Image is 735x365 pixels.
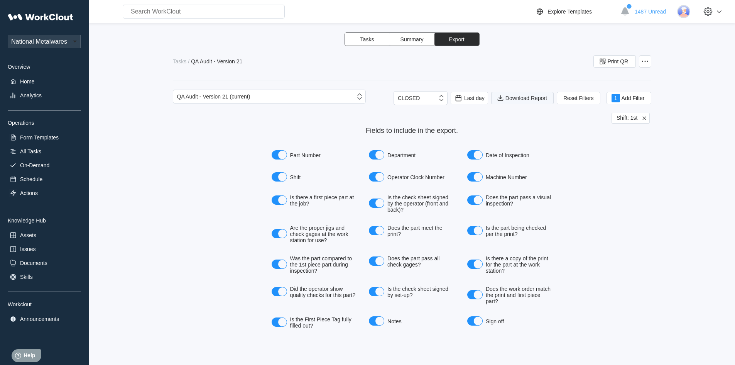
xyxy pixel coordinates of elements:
div: Issues [20,246,35,252]
button: Is the part being checked per the print? [467,226,483,235]
label: Is the check sheet signed by the operator (front and back)? [365,191,459,216]
button: Machine Number [467,172,483,182]
button: Date of Inspection [467,150,483,160]
label: Department [365,147,459,163]
a: Announcements [8,314,81,324]
a: Home [8,76,81,87]
span: Print QR [608,59,629,64]
button: Summary [390,33,434,46]
button: 1Add Filter [607,92,651,104]
a: Skills [8,272,81,282]
span: Download Report [505,95,547,101]
a: Schedule [8,174,81,185]
a: Actions [8,188,81,199]
span: 1487 Unread [635,8,666,15]
label: Does the part pass all check gages? [365,252,459,271]
div: CLOSED [398,95,420,101]
a: Explore Templates [535,7,617,16]
div: Workclout [8,301,81,307]
span: Tasks [360,37,374,42]
label: Part Number [267,147,361,163]
div: Documents [20,260,47,266]
a: Assets [8,230,81,241]
div: Home [20,78,34,85]
div: All Tasks [20,148,41,154]
span: Export [449,37,464,42]
div: Knowledge Hub [8,217,81,224]
div: 1 [612,94,620,102]
button: Did the operator show quality checks for this part? [272,287,287,296]
label: Is the First Piece Tag fully filled out? [267,313,361,332]
div: Overview [8,64,81,70]
button: Does the part meet the print? [369,226,384,235]
button: Reset Filters [557,92,600,104]
a: Analytics [8,90,81,101]
a: On-Demand [8,160,81,171]
button: Are the proper jigs and check gages at the work station for use? [272,229,287,238]
button: Is the First Piece Tag fully filled out? [272,317,287,327]
span: Last day [464,95,485,101]
div: Fields to include in the export. [267,127,557,135]
button: Is the check sheet signed by the operator (front and back)? [369,199,384,208]
div: QA Audit - Version 21 [191,58,242,65]
label: Shift [267,169,361,185]
label: Does the work order match the print and first piece part? [463,283,557,307]
label: Is there a copy of the print for the part at the work station? [463,252,557,277]
button: Was the part compared to the 1st piece part during inspection? [272,260,287,269]
a: Form Templates [8,132,81,143]
span: Shift: 1st [617,115,637,122]
button: Tasks [345,33,390,46]
label: Is the check sheet signed by set-up? [365,283,459,301]
button: Does the part pass all check gages? [369,256,384,266]
button: Shift [272,172,287,182]
button: Operator Clock Number [369,172,384,182]
div: Form Templates [20,134,59,141]
input: Search WorkClout [123,5,285,19]
button: Print QR [593,55,636,68]
label: Date of Inspection [463,147,557,163]
div: / [188,58,189,65]
a: Tasks [173,58,188,65]
div: Schedule [20,176,42,182]
button: Sign off [467,316,483,326]
label: Are the proper jigs and check gages at the work station for use? [267,222,361,246]
label: Is the part being checked per the print? [463,222,557,240]
div: On-Demand [20,162,49,168]
button: Notes [369,316,384,326]
button: Department [369,150,384,160]
button: Is there a copy of the print for the part at the work station? [467,260,483,269]
div: Explore Templates [547,8,592,15]
a: Documents [8,258,81,268]
span: Add Filter [622,95,645,101]
label: Notes [365,313,459,329]
div: Skills [20,274,33,280]
label: Is there a first piece part at the job? [267,191,361,210]
img: user-3.png [677,5,690,18]
div: Operations [8,120,81,126]
button: Does the part pass a visual inspection? [467,195,483,205]
button: Export [434,33,479,46]
a: All Tasks [8,146,81,157]
button: Is the check sheet signed by set-up? [369,287,384,296]
button: Part Number [272,150,287,160]
label: Operator Clock Number [365,169,459,185]
span: Reset Filters [563,95,594,101]
div: Announcements [20,316,59,322]
label: Does the part pass a visual inspection? [463,191,557,210]
div: Tasks [173,58,187,65]
div: Assets [20,232,36,238]
div: QA Audit - Version 21 (current) [177,93,250,100]
div: Analytics [20,92,42,98]
button: Does the work order match the print and first piece part? [467,290,483,299]
div: Actions [20,190,38,196]
label: Sign off [463,313,557,329]
label: Does the part meet the print? [365,222,459,240]
label: Machine Number [463,169,557,185]
label: Did the operator show quality checks for this part? [267,283,361,301]
span: Summary [400,37,424,42]
button: Download Report [491,92,554,104]
button: Is there a first piece part at the job? [272,195,287,205]
a: Issues [8,244,81,255]
label: Was the part compared to the 1st piece part during inspection? [267,252,361,277]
